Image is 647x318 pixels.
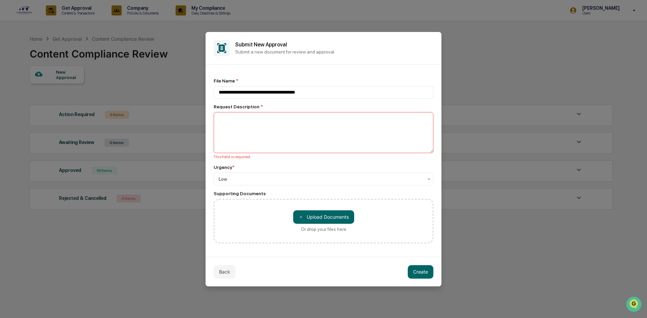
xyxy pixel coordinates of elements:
div: This field is required. [214,154,433,159]
h2: Submit New Approval [235,41,433,48]
div: 🔎 [7,98,12,104]
span: Data Lookup [13,98,42,104]
div: Urgency [214,165,235,170]
a: 🖐️Preclearance [4,82,46,94]
div: 🗄️ [49,85,54,91]
button: Create [408,265,433,279]
div: 🖐️ [7,85,12,91]
div: File Name [214,78,433,83]
button: Start new chat [115,54,123,62]
a: Powered byPylon [48,114,82,119]
span: Preclearance [13,85,43,92]
div: Or drop your files here [301,226,346,232]
iframe: Open customer support [625,296,644,314]
img: 1746055101610-c473b297-6a78-478c-a979-82029cc54cd1 [7,51,19,64]
p: How can we help? [7,14,123,25]
a: 🔎Data Lookup [4,95,45,107]
span: Attestations [56,85,84,92]
div: Start new chat [23,51,111,58]
div: We're available if you need us! [23,58,85,64]
div: Request Description [214,104,433,109]
span: Pylon [67,114,82,119]
div: Supporting Documents [214,191,433,196]
span: ＋ [299,214,303,220]
p: Submit a new document for review and approval [235,49,433,55]
button: Or drop your files here [293,210,354,224]
button: Back [214,265,236,279]
a: 🗄️Attestations [46,82,86,94]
